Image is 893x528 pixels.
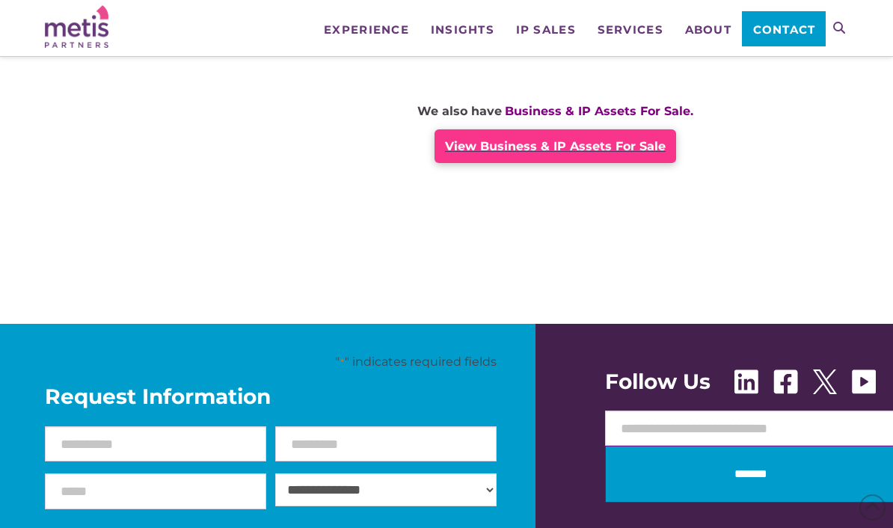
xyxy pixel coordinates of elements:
span: View Business & IP Assets For Sale [445,139,666,153]
img: Youtube [852,369,876,394]
p: " " indicates required fields [45,354,497,370]
strong: We also have [417,104,502,118]
span: Insights [431,24,494,35]
a: View Business & IP Assets For Sale [435,129,676,162]
img: Metis Partners [45,5,108,48]
img: X [813,369,837,394]
span: Request Information [45,386,497,407]
span: About [685,24,731,35]
span: Contact [753,24,816,35]
img: Linkedin [734,369,758,394]
strong: Business & IP Assets For Sale. [505,104,693,118]
a: Contact [742,11,826,46]
span: Back to Top [859,494,886,521]
span: Services [598,24,663,35]
span: IP Sales [516,24,576,35]
span: Experience [324,24,409,35]
span: Follow Us [605,371,711,392]
img: Facebook [773,369,798,394]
